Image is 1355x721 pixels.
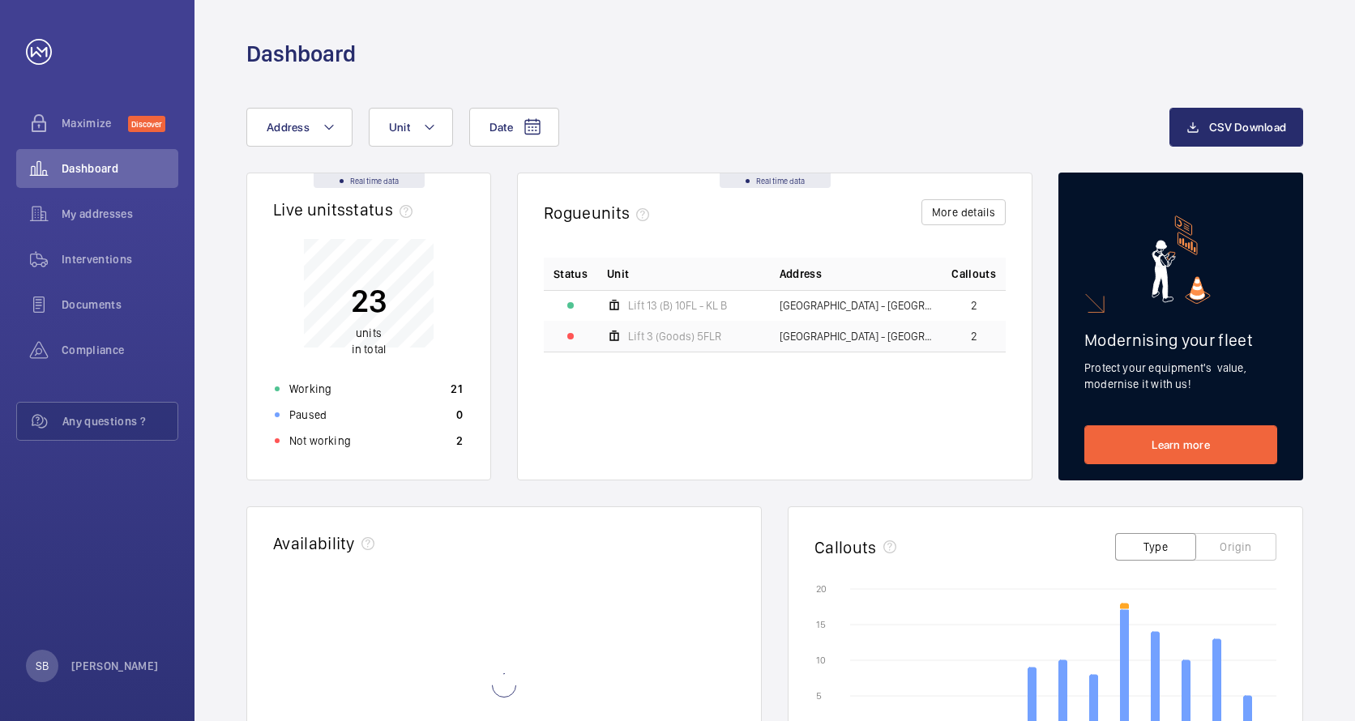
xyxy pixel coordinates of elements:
p: [PERSON_NAME] [71,658,159,674]
a: Learn more [1084,425,1277,464]
span: Dashboard [62,160,178,177]
span: 2 [971,300,977,311]
p: 2 [456,433,463,449]
p: 23 [351,280,387,321]
span: Address [267,121,310,134]
button: Unit [369,108,453,147]
h2: Modernising your fleet [1084,330,1277,350]
p: Status [554,266,588,282]
span: units [356,326,382,339]
button: Date [469,108,559,147]
text: 15 [816,619,826,630]
p: 0 [456,407,463,423]
text: 10 [816,655,826,666]
span: units [592,203,656,223]
span: 2 [971,331,977,342]
img: marketing-card.svg [1152,215,1211,304]
span: Lift 3 (Goods) 5FLR [628,331,721,342]
div: Real time data [314,173,425,188]
span: status [345,199,419,220]
span: CSV Download [1209,121,1286,134]
button: More details [921,199,1006,225]
span: [GEOGRAPHIC_DATA] - [GEOGRAPHIC_DATA] [780,331,933,342]
span: Unit [607,266,629,282]
p: Not working [289,433,351,449]
h2: Rogue [544,203,656,223]
div: Real time data [720,173,831,188]
span: My addresses [62,206,178,222]
span: [GEOGRAPHIC_DATA] - [GEOGRAPHIC_DATA] [780,300,933,311]
span: Documents [62,297,178,313]
span: Callouts [951,266,996,282]
span: Unit [389,121,410,134]
p: 21 [451,381,463,397]
text: 5 [816,690,822,702]
button: CSV Download [1169,108,1303,147]
h2: Availability [273,533,355,553]
h2: Live units [273,199,419,220]
button: Address [246,108,353,147]
span: Lift 13 (B) 10FL - KL B [628,300,727,311]
span: Discover [128,116,165,132]
span: Maximize [62,115,128,131]
span: Address [780,266,822,282]
h1: Dashboard [246,39,356,69]
span: Date [489,121,513,134]
button: Type [1115,533,1196,561]
button: Origin [1195,533,1276,561]
text: 20 [816,583,827,595]
span: Interventions [62,251,178,267]
p: Protect your equipment's value, modernise it with us! [1084,360,1277,392]
p: Working [289,381,331,397]
span: Compliance [62,342,178,358]
span: Any questions ? [62,413,177,429]
p: Paused [289,407,327,423]
p: SB [36,658,49,674]
p: in total [351,325,387,357]
h2: Callouts [814,537,877,557]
